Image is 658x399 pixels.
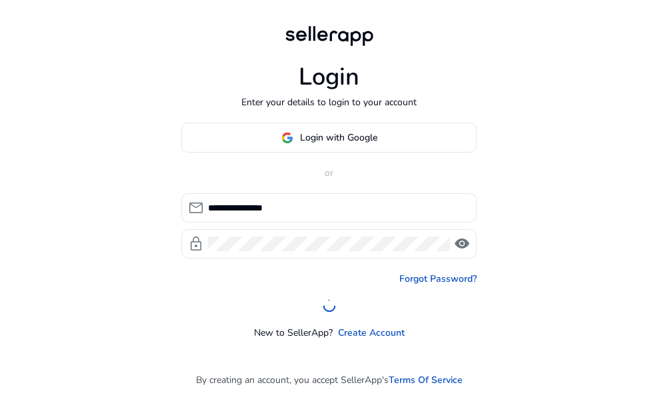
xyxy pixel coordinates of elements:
img: google-logo.svg [281,132,293,144]
span: lock [188,236,204,252]
button: Login with Google [181,123,477,153]
a: Terms Of Service [389,373,463,387]
p: Enter your details to login to your account [241,95,417,109]
span: visibility [454,236,470,252]
h1: Login [299,63,359,91]
span: mail [188,200,204,216]
a: Forgot Password? [399,272,477,286]
a: Create Account [338,326,405,340]
p: or [181,166,477,180]
p: New to SellerApp? [254,326,333,340]
span: Login with Google [300,131,377,145]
